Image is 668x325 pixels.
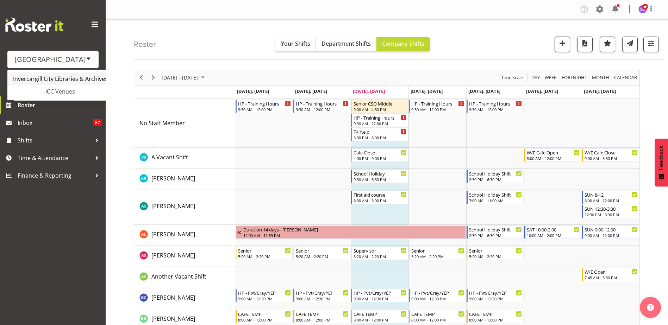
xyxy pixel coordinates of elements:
[467,225,524,239] div: Alex Laverty"s event - School Holiday Shift Begin From Friday, October 3, 2025 at 2:30:00 PM GMT+...
[139,119,185,127] a: No Staff Member
[134,40,156,48] h4: Roster
[411,317,464,323] div: 8:00 AM - 12:00 PM
[151,314,195,323] a: [PERSON_NAME]
[351,289,408,302] div: Argus Chay"s event - HP - Pvt/Cray/YEP Begin From Wednesday, October 1, 2025 at 9:00:00 AM GMT+13...
[354,135,406,140] div: 3:30 PM - 6:00 PM
[354,170,406,177] div: School Holiday
[469,289,522,296] div: HP - Pvt/Cray/YEP
[351,247,408,260] div: Alex Sansom"s event - Supervisor Begin From Wednesday, October 1, 2025 at 5:20:00 AM GMT+13:00 En...
[354,247,406,254] div: Supervisor
[354,289,406,296] div: HP - Pvt/Cray/YEP
[585,226,637,233] div: SUN 9:00-12:00
[351,148,408,162] div: A Vacant Shift"s event - Cafe Close Begin From Wednesday, October 1, 2025 at 4:00:00 PM GMT+13:00...
[469,310,522,317] div: CAFE TEMP
[151,202,195,210] span: [PERSON_NAME]
[151,202,195,210] a: [PERSON_NAME]
[296,317,349,323] div: 8:00 AM - 12:00 PM
[527,155,580,161] div: 8:00 AM - 12:00 PM
[354,155,406,161] div: 4:00 PM - 9:00 PM
[354,191,406,198] div: First aid course
[236,247,293,260] div: Alex Sansom"s event - Senior Begin From Monday, September 29, 2025 at 5:20:00 AM GMT+13:00 Ends A...
[151,153,188,161] span: A Vacant Shift
[600,37,615,52] button: Highlight an important date within the roster.
[411,254,464,259] div: 5:20 AM - 2:20 PM
[469,198,522,203] div: 7:00 AM - 11:00 AM
[585,212,637,217] div: 12:30 PM - 3:30 PM
[134,190,235,225] td: Ajay Smith resource
[353,88,385,94] span: [DATE], [DATE]
[411,296,464,301] div: 9:00 AM - 12:30 PM
[293,100,350,113] div: No Staff Member"s event - HP - Training Hours Begin From Tuesday, September 30, 2025 at 9:30:00 A...
[134,246,235,267] td: Alex Sansom resource
[236,289,293,302] div: Argus Chay"s event - HP - Pvt/Cray/YEP Begin From Monday, September 29, 2025 at 9:00:00 AM GMT+13...
[354,114,406,121] div: HP - Training Hours
[238,100,291,107] div: HP - Training Hours
[14,54,92,65] div: [GEOGRAPHIC_DATA]
[382,40,424,47] span: Company Shifts
[585,149,637,156] div: W/E Cafe Close
[354,198,406,203] div: 8:30 AM - 3:00 PM
[354,100,406,107] div: Senior CSO Middle
[582,225,639,239] div: Alex Laverty"s event - SUN 9:00-12:00 Begin From Sunday, October 5, 2025 at 9:00:00 AM GMT+13:00 ...
[149,73,158,82] button: Next
[655,139,668,186] button: Feedback - Show survey
[469,177,522,182] div: 2:30 PM - 6:30 PM
[467,310,524,323] div: Bailey Blomfield"s event - CAFE TEMP Begin From Friday, October 3, 2025 at 8:00:00 AM GMT+13:00 E...
[469,191,522,198] div: School Holiday Shift
[530,73,541,82] button: Timeline Day
[354,254,406,259] div: 5:20 AM - 2:20 PM
[321,40,371,47] span: Department Shifts
[467,247,524,260] div: Alex Sansom"s event - Senior Begin From Friday, October 3, 2025 at 5:20:00 AM GMT+13:00 Ends At F...
[613,73,638,82] button: Month
[531,73,541,82] span: Day
[585,268,637,275] div: W/E Open
[469,296,522,301] div: 9:00 AM - 12:30 PM
[296,247,349,254] div: Senior
[585,205,637,212] div: SUN 12:30-3:30
[544,73,558,82] button: Timeline Week
[351,128,408,141] div: No Staff Member"s event - T4 Y.e.p Begin From Wednesday, October 1, 2025 at 3:30:00 PM GMT+13:00 ...
[647,304,654,311] img: help-xxl-2.png
[237,88,269,94] span: [DATE], [DATE]
[582,191,639,204] div: Ajay Smith"s event - SUN 8-12 Begin From Sunday, October 5, 2025 at 8:00:00 AM GMT+13:00 Ends At ...
[467,191,524,204] div: Ajay Smith"s event - School Holiday Shift Begin From Friday, October 3, 2025 at 7:00:00 AM GMT+13...
[591,73,610,82] span: Month
[296,100,349,107] div: HP - Training Hours
[411,100,464,107] div: HP - Training Hours
[295,88,327,94] span: [DATE], [DATE]
[354,317,406,323] div: 8:00 AM - 12:00 PM
[411,310,464,317] div: CAFE TEMP
[585,191,637,198] div: SUN 8-12
[159,70,209,85] div: Sep 29 - Oct 05, 2025
[296,310,349,317] div: CAFE TEMP
[469,317,522,323] div: 8:00 AM - 12:00 PM
[409,310,466,323] div: Bailey Blomfield"s event - CAFE TEMP Begin From Thursday, October 2, 2025 at 8:00:00 AM GMT+13:00...
[351,191,408,204] div: Ajay Smith"s event - First aid course Begin From Wednesday, October 1, 2025 at 8:30:00 AM GMT+13:...
[526,88,558,94] span: [DATE], [DATE]
[469,226,522,233] div: School Holiday Shift
[467,289,524,302] div: Argus Chay"s event - HP - Pvt/Cray/YEP Begin From Friday, October 3, 2025 at 9:00:00 AM GMT+13:00...
[500,73,524,82] span: Time Scale
[469,100,522,107] div: HP - Training Hours
[555,37,570,52] button: Add a new shift
[585,275,637,280] div: 7:45 AM - 3:30 PM
[527,226,580,233] div: SAT 10:00-2:00
[238,247,291,254] div: Senior
[469,170,522,177] div: School Holiday Shift
[7,85,125,98] a: ICC Venues
[354,128,406,135] div: T4 Y.e.p
[296,289,349,296] div: HP - Pvt/Cray/YEP
[354,310,406,317] div: CAFE TEMP
[351,114,408,127] div: No Staff Member"s event - HP - Training Hours Begin From Wednesday, October 1, 2025 at 9:30:00 AM...
[469,247,522,254] div: Senior
[151,293,195,302] a: [PERSON_NAME]
[527,232,580,238] div: 10:00 AM - 2:00 PM
[658,146,664,170] span: Feedback
[561,73,588,82] button: Fortnight
[622,37,638,52] button: Send a list of all shifts for the selected filtered period to all rostered employees.
[409,289,466,302] div: Argus Chay"s event - HP - Pvt/Cray/YEP Begin From Thursday, October 2, 2025 at 9:00:00 AM GMT+13:...
[161,73,199,82] span: [DATE] - [DATE]
[638,5,647,13] img: stephen-cook564.jpg
[151,230,195,238] span: [PERSON_NAME]
[161,73,208,82] button: October 2025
